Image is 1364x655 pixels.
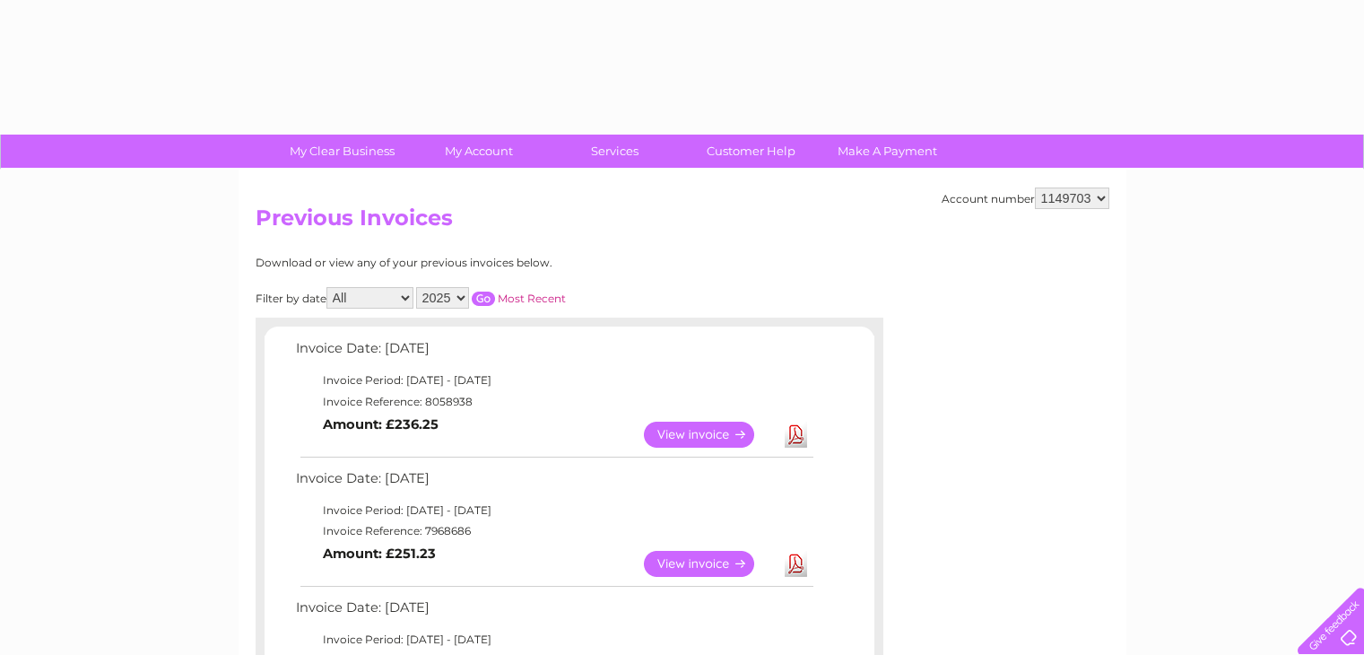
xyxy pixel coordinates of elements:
a: Customer Help [677,135,825,168]
div: Filter by date [256,287,726,309]
td: Invoice Date: [DATE] [291,336,816,370]
a: Make A Payment [813,135,961,168]
div: Account number [942,188,1109,209]
a: View [644,422,776,448]
a: Download [785,551,807,577]
a: My Account [404,135,552,168]
div: Download or view any of your previous invoices below. [256,257,726,269]
b: Amount: £236.25 [323,416,439,432]
td: Invoice Date: [DATE] [291,467,816,500]
a: View [644,551,776,577]
a: My Clear Business [268,135,416,168]
td: Invoice Period: [DATE] - [DATE] [291,370,816,391]
b: Amount: £251.23 [323,546,436,562]
td: Invoice Date: [DATE] [291,596,816,629]
a: Most Recent [498,292,566,305]
td: Invoice Period: [DATE] - [DATE] [291,629,816,651]
td: Invoice Reference: 8058938 [291,391,816,413]
h2: Previous Invoices [256,205,1109,240]
a: Services [541,135,689,168]
td: Invoice Period: [DATE] - [DATE] [291,500,816,521]
td: Invoice Reference: 7968686 [291,520,816,542]
a: Download [785,422,807,448]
